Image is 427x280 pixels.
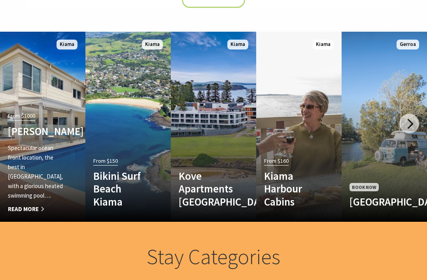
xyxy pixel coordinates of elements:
a: From $160 Kiama Harbour Cabins Kiama [256,32,342,222]
span: Kiama [227,40,248,50]
h4: [PERSON_NAME] [8,125,65,137]
h2: Stay Categories [74,244,353,270]
a: Another Image Used Kove Apartments [GEOGRAPHIC_DATA] Kiama [171,32,256,222]
a: From $150 Bikini Surf Beach Kiama Kiama [85,32,171,222]
span: From $160 [264,156,289,166]
span: Gerroa [397,40,419,50]
h4: [GEOGRAPHIC_DATA] [350,195,406,208]
h4: Bikini Surf Beach Kiama [93,170,150,208]
span: From $1000 [8,111,35,120]
span: Book Now [350,183,379,191]
span: Kiama [142,40,163,50]
a: Book Now [GEOGRAPHIC_DATA] Gerroa [342,32,427,222]
h4: Kove Apartments [GEOGRAPHIC_DATA] [179,170,236,208]
span: From $150 [93,156,118,166]
p: Spectacular ocean front location, the best in [GEOGRAPHIC_DATA], with a glorious heated swimming ... [8,143,65,200]
h4: Kiama Harbour Cabins [264,170,321,208]
span: Read More [8,204,65,214]
span: Kiama [57,40,77,50]
span: Kiama [313,40,334,50]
